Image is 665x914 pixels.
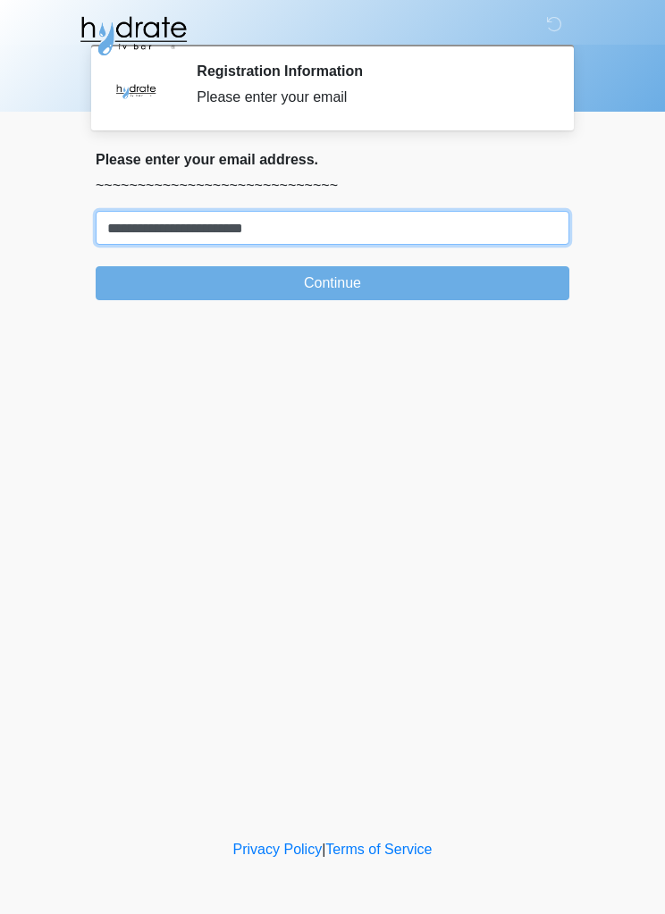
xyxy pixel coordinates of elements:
a: Privacy Policy [233,842,323,857]
button: Continue [96,266,569,300]
div: Please enter your email [197,87,543,108]
a: | [322,842,325,857]
p: ~~~~~~~~~~~~~~~~~~~~~~~~~~~~~ [96,175,569,197]
img: Agent Avatar [109,63,163,116]
a: Terms of Service [325,842,432,857]
h2: Please enter your email address. [96,151,569,168]
img: Hydrate IV Bar - Glendale Logo [78,13,189,58]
